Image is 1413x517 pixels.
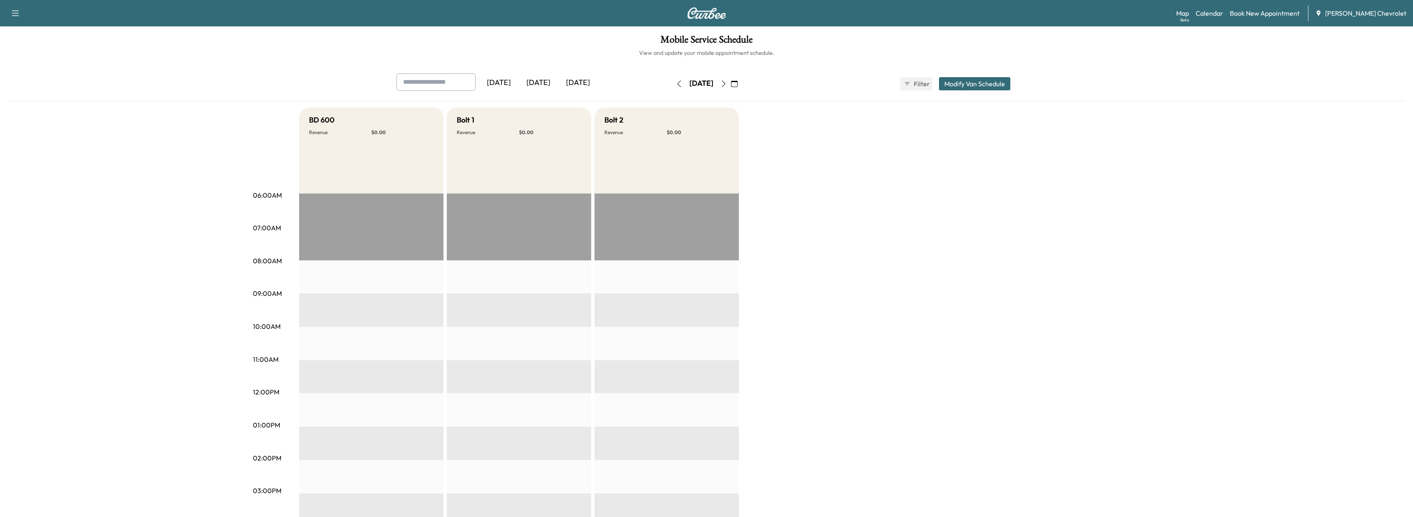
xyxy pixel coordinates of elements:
[689,78,713,89] div: [DATE]
[253,321,281,331] p: 10:00AM
[1176,8,1189,18] a: MapBeta
[8,49,1405,57] h6: View and update your mobile appointment schedule.
[253,387,279,397] p: 12:00PM
[253,420,280,430] p: 01:00PM
[253,453,281,463] p: 02:00PM
[1325,8,1406,18] span: [PERSON_NAME] Chevrolet
[457,129,519,136] p: Revenue
[253,486,281,496] p: 03:00PM
[309,114,335,126] h5: BD 600
[479,73,519,92] div: [DATE]
[253,190,282,200] p: 06:00AM
[457,114,474,126] h5: Bolt 1
[253,223,281,233] p: 07:00AM
[558,73,598,92] div: [DATE]
[253,256,282,266] p: 08:00AM
[1230,8,1300,18] a: Book New Appointment
[604,129,667,136] p: Revenue
[519,129,581,136] p: $ 0.00
[1180,17,1189,23] div: Beta
[667,129,729,136] p: $ 0.00
[604,114,623,126] h5: Bolt 2
[914,79,929,89] span: Filter
[253,354,278,364] p: 11:00AM
[939,77,1010,90] button: Modify Van Schedule
[1196,8,1223,18] a: Calendar
[900,77,932,90] button: Filter
[519,73,558,92] div: [DATE]
[309,129,371,136] p: Revenue
[371,129,434,136] p: $ 0.00
[687,7,727,19] img: Curbee Logo
[253,288,282,298] p: 09:00AM
[8,35,1405,49] h1: Mobile Service Schedule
